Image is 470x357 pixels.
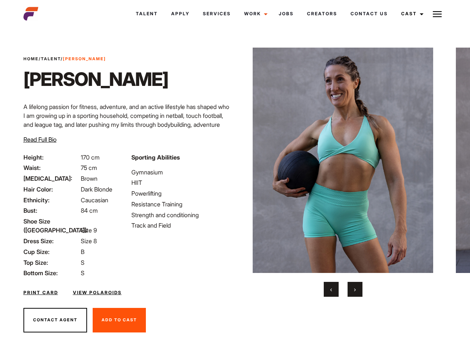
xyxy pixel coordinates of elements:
[23,196,79,205] span: Ethnicity:
[23,185,79,194] span: Hair Color:
[23,102,231,138] p: A lifelong passion for fitness, adventure, and an active lifestyle has shaped who I am growing up...
[81,237,97,245] span: Size 8
[23,136,57,143] span: Read Full Bio
[23,308,87,332] button: Contact Agent
[23,289,58,296] a: Print Card
[433,10,442,19] img: Burger icon
[23,135,57,144] button: Read Full Bio
[93,308,146,332] button: Add To Cast
[23,268,79,277] span: Bottom Size:
[131,221,230,230] li: Track and Field
[23,153,79,162] span: Height:
[330,286,332,293] span: Previous
[102,317,137,322] span: Add To Cast
[73,289,122,296] a: View Polaroids
[63,56,106,61] strong: [PERSON_NAME]
[81,196,108,204] span: Caucasian
[131,178,230,187] li: HIIT
[300,4,344,24] a: Creators
[344,4,394,24] a: Contact Us
[196,4,237,24] a: Services
[81,248,84,255] span: B
[23,56,39,61] a: Home
[23,6,38,21] img: cropped-aefm-brand-fav-22-square.png
[23,174,79,183] span: [MEDICAL_DATA]:
[164,4,196,24] a: Apply
[81,259,84,266] span: S
[23,258,79,267] span: Top Size:
[23,163,79,172] span: Waist:
[81,154,100,161] span: 170 cm
[81,164,97,171] span: 75 cm
[23,237,79,245] span: Dress Size:
[41,56,61,61] a: Talent
[23,247,79,256] span: Cup Size:
[81,207,98,214] span: 84 cm
[131,168,230,177] li: Gymnasium
[272,4,300,24] a: Jobs
[23,68,168,90] h1: [PERSON_NAME]
[81,175,97,182] span: Brown
[131,154,180,161] strong: Sporting Abilities
[81,226,97,234] span: Size 9
[23,217,79,235] span: Shoe Size ([GEOGRAPHIC_DATA]):
[131,189,230,198] li: Powerlifting
[394,4,428,24] a: Cast
[131,200,230,209] li: Resistance Training
[81,186,112,193] span: Dark Blonde
[23,56,106,62] span: / /
[81,269,84,277] span: S
[354,286,356,293] span: Next
[23,206,79,215] span: Bust:
[131,210,230,219] li: Strength and conditioning
[237,4,272,24] a: Work
[129,4,164,24] a: Talent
